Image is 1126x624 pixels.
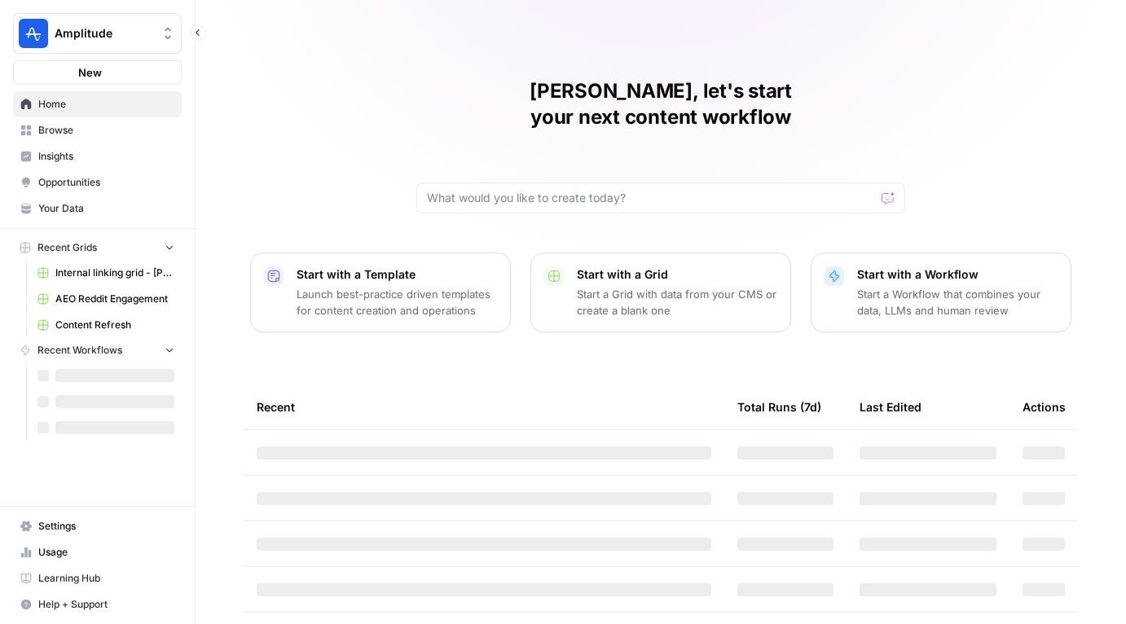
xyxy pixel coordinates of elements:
[857,266,1058,283] p: Start with a Workflow
[297,266,497,283] p: Start with a Template
[30,286,182,312] a: AEO Reddit Engagement
[13,539,182,565] a: Usage
[38,149,174,164] span: Insights
[30,260,182,286] a: Internal linking grid - [PERSON_NAME]
[37,343,122,358] span: Recent Workflows
[19,19,48,48] img: Amplitude Logo
[30,312,182,338] a: Content Refresh
[38,175,174,190] span: Opportunities
[416,78,905,130] h1: [PERSON_NAME], let's start your next content workflow
[38,97,174,112] span: Home
[13,235,182,260] button: Recent Grids
[13,117,182,143] a: Browse
[55,266,174,280] span: Internal linking grid - [PERSON_NAME]
[38,597,174,612] span: Help + Support
[250,253,511,332] button: Start with a TemplateLaunch best-practice driven templates for content creation and operations
[13,513,182,539] a: Settings
[577,286,777,319] p: Start a Grid with data from your CMS or create a blank one
[1023,385,1066,429] div: Actions
[13,143,182,169] a: Insights
[13,338,182,363] button: Recent Workflows
[55,292,174,306] span: AEO Reddit Engagement
[811,253,1071,332] button: Start with a WorkflowStart a Workflow that combines your data, LLMs and human review
[13,196,182,222] a: Your Data
[38,123,174,138] span: Browse
[55,25,153,42] span: Amplitude
[37,240,97,255] span: Recent Grids
[38,519,174,534] span: Settings
[38,545,174,560] span: Usage
[427,190,875,206] input: What would you like to create today?
[78,64,102,81] span: New
[297,286,497,319] p: Launch best-practice driven templates for content creation and operations
[13,565,182,591] a: Learning Hub
[38,571,174,586] span: Learning Hub
[857,286,1058,319] p: Start a Workflow that combines your data, LLMs and human review
[13,169,182,196] a: Opportunities
[13,13,182,54] button: Workspace: Amplitude
[577,266,777,283] p: Start with a Grid
[13,60,182,85] button: New
[257,385,711,429] div: Recent
[860,385,921,429] div: Last Edited
[13,91,182,117] a: Home
[55,318,174,332] span: Content Refresh
[38,201,174,216] span: Your Data
[13,591,182,617] button: Help + Support
[530,253,791,332] button: Start with a GridStart a Grid with data from your CMS or create a blank one
[737,385,821,429] div: Total Runs (7d)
